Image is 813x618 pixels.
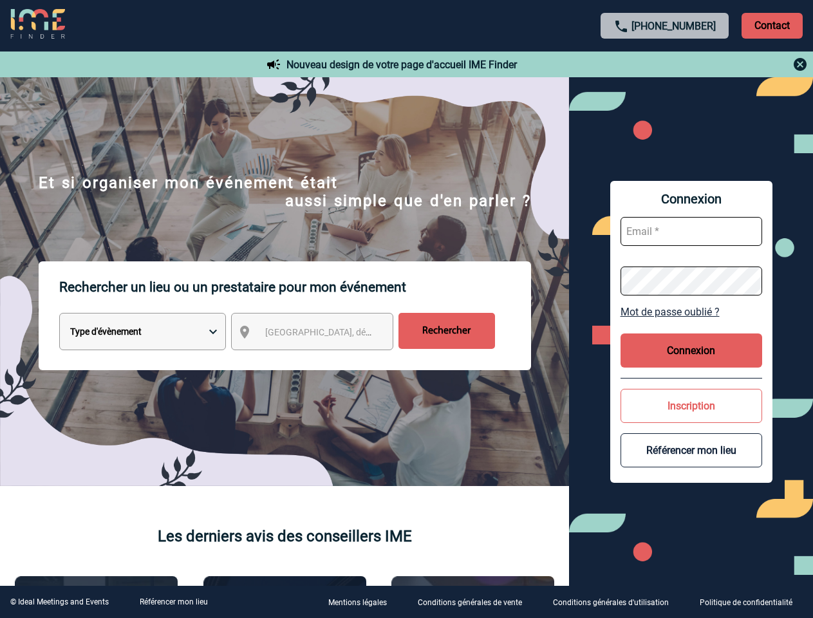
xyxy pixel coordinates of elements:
[621,389,762,423] button: Inscription
[418,599,522,608] p: Conditions générales de vente
[140,597,208,606] a: Référencer mon lieu
[553,599,669,608] p: Conditions générales d'utilisation
[621,306,762,318] a: Mot de passe oublié ?
[543,596,689,608] a: Conditions générales d'utilisation
[621,191,762,207] span: Connexion
[621,433,762,467] button: Référencer mon lieu
[328,599,387,608] p: Mentions légales
[621,333,762,368] button: Connexion
[621,217,762,246] input: Email *
[318,596,407,608] a: Mentions légales
[689,596,813,608] a: Politique de confidentialité
[265,327,444,337] span: [GEOGRAPHIC_DATA], département, région...
[10,597,109,606] div: © Ideal Meetings and Events
[700,599,792,608] p: Politique de confidentialité
[742,13,803,39] p: Contact
[59,261,531,313] p: Rechercher un lieu ou un prestataire pour mon événement
[398,313,495,349] input: Rechercher
[613,19,629,34] img: call-24-px.png
[407,596,543,608] a: Conditions générales de vente
[631,20,716,32] a: [PHONE_NUMBER]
